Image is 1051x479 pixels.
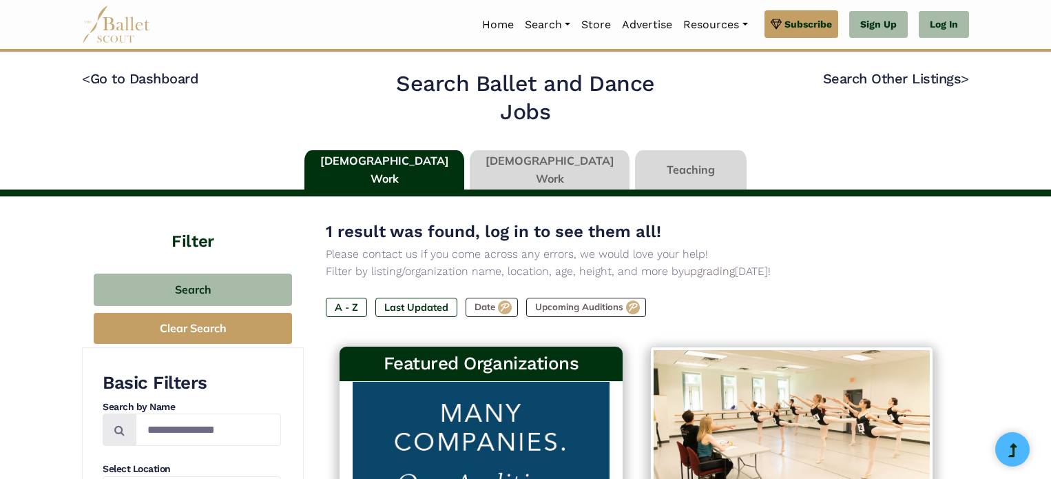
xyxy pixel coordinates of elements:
[519,10,576,39] a: Search
[576,10,616,39] a: Store
[351,352,612,376] h3: Featured Organizations
[466,298,518,317] label: Date
[375,298,457,317] label: Last Updated
[684,265,735,278] a: upgrading
[94,313,292,344] button: Clear Search
[764,10,838,38] a: Subscribe
[849,11,908,39] a: Sign Up
[82,196,304,253] h4: Filter
[632,150,749,190] li: Teaching
[326,263,947,281] p: Filter by listing/organization name, location, age, height, and more by [DATE]!
[82,70,90,87] code: <
[784,17,832,32] span: Subscribe
[961,70,969,87] code: >
[82,70,198,87] a: <Go to Dashboard
[302,150,467,190] li: [DEMOGRAPHIC_DATA] Work
[526,298,646,317] label: Upcoming Auditions
[616,10,678,39] a: Advertise
[919,11,969,39] a: Log In
[771,17,782,32] img: gem.svg
[326,222,661,241] span: 1 result was found, log in to see them all!
[326,298,367,317] label: A - Z
[678,10,753,39] a: Resources
[371,70,681,127] h2: Search Ballet and Dance Jobs
[326,245,947,263] p: Please contact us if you come across any errors, we would love your help!
[103,462,281,476] h4: Select Location
[477,10,519,39] a: Home
[103,400,281,414] h4: Search by Name
[94,274,292,306] button: Search
[136,414,281,446] input: Search by names...
[103,371,281,395] h3: Basic Filters
[823,70,969,87] a: Search Other Listings>
[467,150,632,190] li: [DEMOGRAPHIC_DATA] Work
